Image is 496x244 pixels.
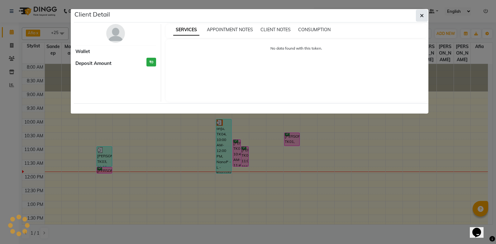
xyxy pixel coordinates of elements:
[173,24,199,36] span: SERVICES
[106,24,125,43] img: avatar
[207,27,253,32] span: APPOINTMENT NOTES
[75,60,112,67] span: Deposit Amount
[146,58,156,67] h3: ₹0
[298,27,331,32] span: CONSUMPTION
[74,10,110,19] h5: Client Detail
[172,46,421,51] p: No data found with this token.
[470,219,490,238] iframe: chat widget
[260,27,291,32] span: CLIENT NOTES
[75,48,90,55] span: Wallet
